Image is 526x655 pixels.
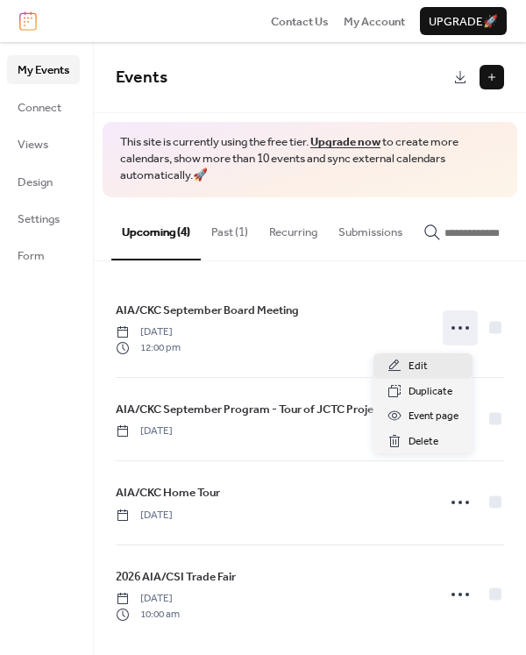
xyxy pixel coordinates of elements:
a: Connect [7,93,80,121]
a: 2026 AIA/CSI Trade Fair [116,567,236,587]
button: Recurring [259,197,328,259]
a: Design [7,167,80,196]
a: My Account [344,12,405,30]
a: Form [7,241,80,269]
button: Upgrade🚀 [420,7,507,35]
span: My Account [344,13,405,31]
a: Contact Us [271,12,329,30]
span: [DATE] [116,324,181,340]
span: Delete [409,433,438,451]
span: AIA/CKC September Program - Tour of JCTC Project [116,401,384,418]
span: This site is currently using the free tier. to create more calendars, show more than 10 events an... [120,134,500,184]
span: Event page [409,408,458,425]
a: My Events [7,55,80,83]
a: AIA/CKC Home Tour [116,483,220,502]
span: 12:00 pm [116,340,181,356]
span: [DATE] [116,508,173,523]
span: Upgrade 🚀 [429,13,498,31]
span: AIA/CKC Home Tour [116,484,220,502]
span: Duplicate [409,383,452,401]
a: Upgrade now [310,131,380,153]
span: Contact Us [271,13,329,31]
span: My Events [18,61,69,79]
button: Past (1) [201,197,259,259]
span: Views [18,136,48,153]
a: Views [7,130,80,158]
span: 10:00 am [116,607,180,623]
button: Submissions [328,197,413,259]
span: Form [18,247,45,265]
span: [DATE] [116,424,173,439]
button: Upcoming (4) [111,197,201,260]
a: AIA/CKC September Program - Tour of JCTC Project [116,400,384,419]
span: Events [116,61,167,94]
span: [DATE] [116,591,180,607]
span: Connect [18,99,61,117]
span: 2026 AIA/CSI Trade Fair [116,568,236,586]
img: logo [19,11,37,31]
span: Design [18,174,53,191]
a: AIA/CKC September Board Meeting [116,301,299,320]
span: Settings [18,210,60,228]
span: AIA/CKC September Board Meeting [116,302,299,319]
span: Edit [409,358,428,375]
a: Settings [7,204,80,232]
